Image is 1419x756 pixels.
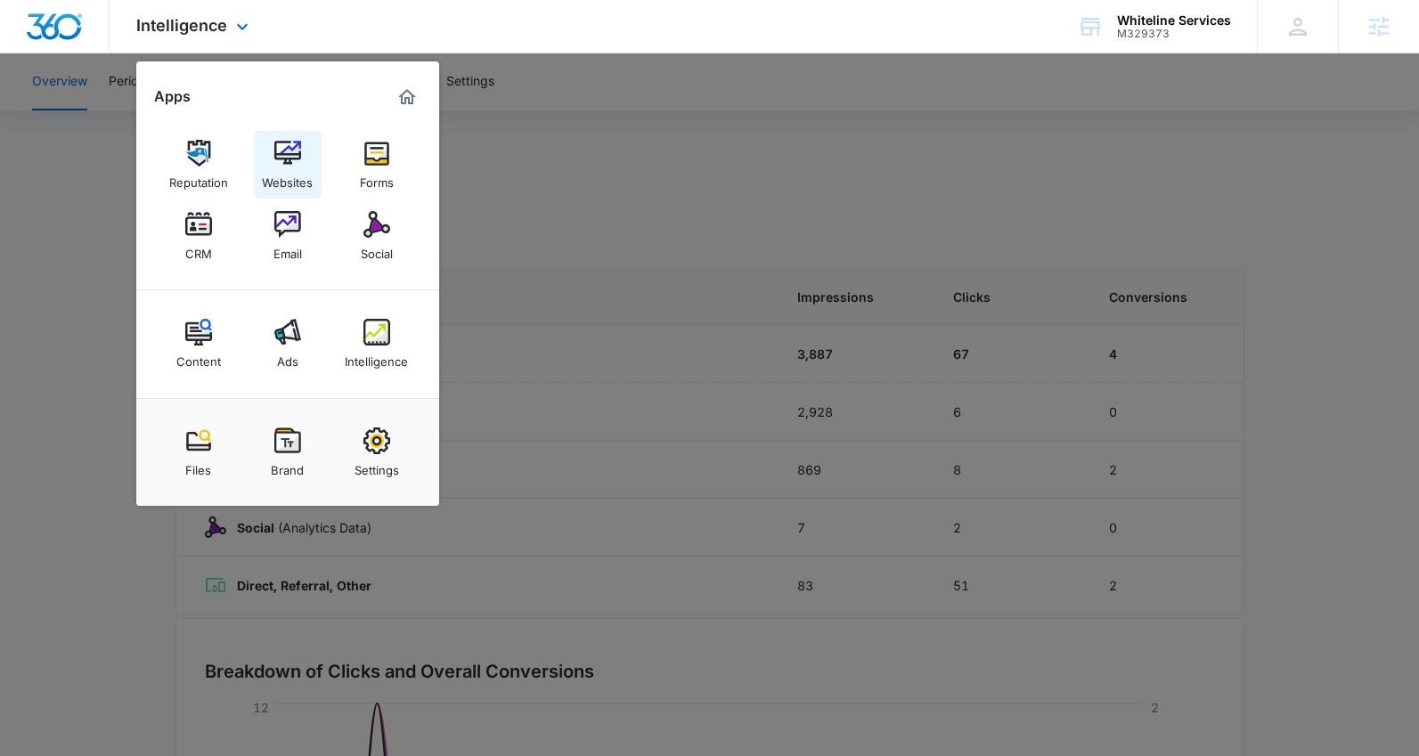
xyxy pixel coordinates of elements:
[185,454,211,477] div: Files
[165,202,232,270] a: CRM
[176,345,221,369] div: Content
[360,167,394,190] div: Forms
[393,83,421,111] a: Marketing 360® Dashboard
[343,310,411,378] a: Intelligence
[254,131,322,199] a: Websites
[277,345,298,369] div: Ads
[343,202,411,270] a: Social
[136,16,227,35] span: Intelligence
[165,419,232,486] a: Files
[254,310,322,378] a: Ads
[254,202,322,270] a: Email
[1117,28,1231,40] div: account id
[169,167,228,190] div: Reputation
[361,238,393,261] div: Social
[355,454,399,477] div: Settings
[262,167,313,190] div: Websites
[273,238,302,261] div: Email
[271,454,304,477] div: Brand
[343,131,411,199] a: Forms
[343,419,411,486] a: Settings
[165,310,232,378] a: Content
[254,419,322,486] a: Brand
[165,131,232,199] a: Reputation
[1117,13,1231,28] div: account name
[185,238,212,261] div: CRM
[154,88,191,105] h2: Apps
[345,345,408,369] div: Intelligence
